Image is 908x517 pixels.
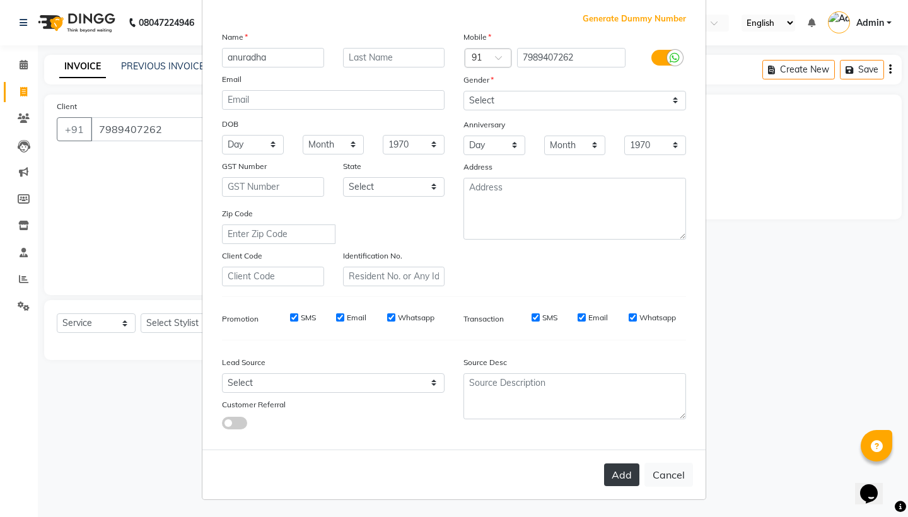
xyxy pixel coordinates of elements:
input: Email [222,90,445,110]
span: Generate Dummy Number [583,13,686,25]
label: Gender [463,74,494,86]
button: Add [604,463,639,486]
label: Promotion [222,313,259,325]
input: Enter Zip Code [222,224,335,244]
label: Zip Code [222,208,253,219]
input: Client Code [222,267,324,286]
label: Name [222,32,248,43]
label: Lead Source [222,357,265,368]
label: GST Number [222,161,267,172]
label: Whatsapp [398,312,434,323]
label: Email [347,312,366,323]
label: Email [222,74,242,85]
label: SMS [542,312,557,323]
button: Cancel [644,463,693,487]
input: GST Number [222,177,324,197]
label: Transaction [463,313,504,325]
label: Identification No. [343,250,402,262]
label: Source Desc [463,357,507,368]
input: First Name [222,48,324,67]
label: Mobile [463,32,491,43]
input: Mobile [517,48,626,67]
label: Whatsapp [639,312,676,323]
label: Address [463,161,492,173]
label: Customer Referral [222,399,286,410]
label: Client Code [222,250,262,262]
input: Resident No. or Any Id [343,267,445,286]
label: Anniversary [463,119,505,131]
iframe: chat widget [855,467,895,504]
label: State [343,161,361,172]
label: Email [588,312,608,323]
input: Last Name [343,48,445,67]
label: SMS [301,312,316,323]
label: DOB [222,119,238,130]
